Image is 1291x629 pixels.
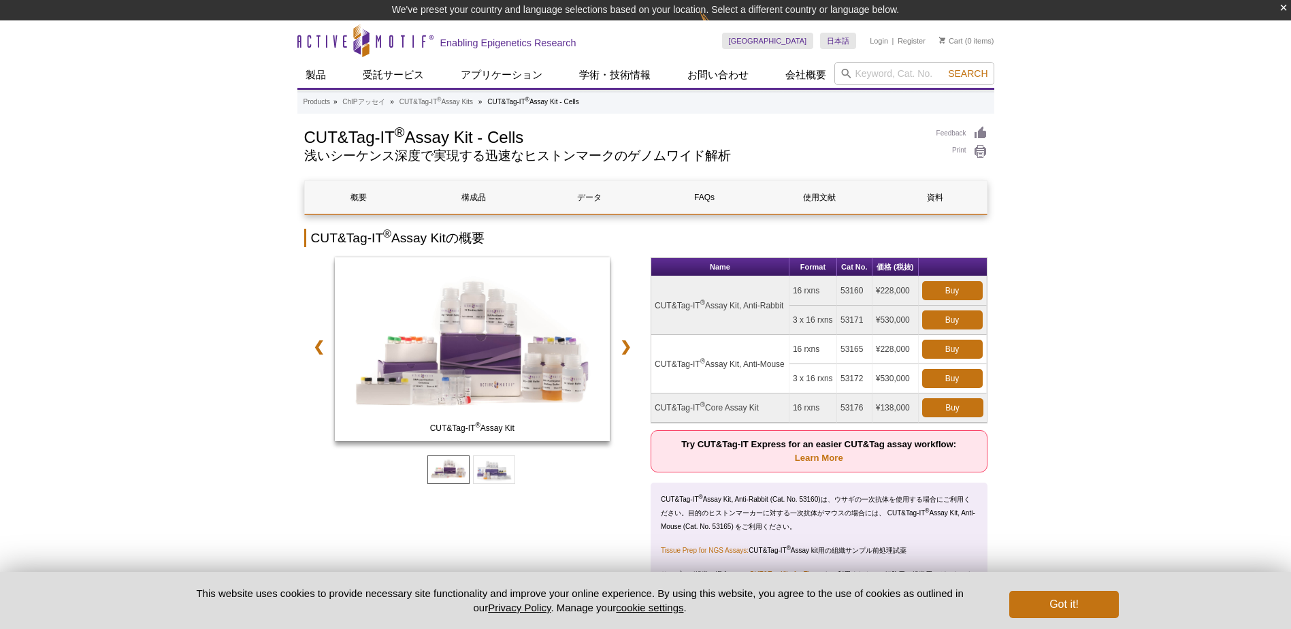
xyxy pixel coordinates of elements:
li: CUT&Tag-IT Assay Kit - Cells [487,98,579,106]
td: ¥228,000 [872,335,919,364]
span: Search [948,68,987,79]
strong: Try CUT&Tag-IT Express for an easier CUT&Tag assay workflow: [681,439,956,463]
a: Buy [922,369,983,388]
a: ❮ [304,331,333,362]
td: 16 rxns [789,335,837,364]
sup: ® [383,228,391,240]
td: 3 x 16 rxns [789,306,837,335]
a: Buy [922,398,983,417]
h1: CUT&Tag-IT Assay Kit - Cells [304,126,923,146]
a: Buy [922,340,983,359]
a: CUT&Tag-IT Assay Kit [335,257,610,445]
a: Learn More [795,453,843,463]
td: 16 rxns [789,393,837,423]
a: Login [870,36,888,46]
a: Buy [922,310,983,329]
p: This website uses cookies to provide necessary site functionality and improve your online experie... [173,586,987,615]
sup: ® [437,96,441,103]
a: ChIPアッセイ [342,96,385,108]
li: (0 items) [939,33,994,49]
td: ¥530,000 [872,364,919,393]
td: ¥530,000 [872,306,919,335]
a: CUT&Tag-IT®Assay Kits [399,96,473,108]
span: CUT&Tag-IT Assay Kit [338,421,607,435]
td: 53165 [837,335,872,364]
p: サンプルが組織の場合には、 をご利用ください。細胞用、組織用のどちらのキットも、 の利用を推奨しています。 [661,568,977,595]
sup: ® [700,401,705,408]
a: 資料 [881,181,989,214]
td: 53176 [837,393,872,423]
a: CUT&Tag Kits for Tissue [749,570,823,578]
button: Search [944,67,992,80]
a: ❯ [611,331,640,362]
a: 会社概要 [777,62,834,88]
th: Name [651,258,789,276]
sup: ® [395,125,405,140]
a: Register [898,36,926,46]
a: Privacy Policy [488,602,551,613]
a: Tissue Prep for NGS Assays: [661,547,749,554]
a: Cart [939,36,963,46]
h2: 浅いシーケンス深度で実現する迅速なヒストンマークのゲノムワイド解析 [304,150,923,162]
sup: ® [525,96,529,103]
a: FAQs [650,181,758,214]
sup: ® [475,421,480,429]
img: Your Cart [939,37,945,44]
sup: ® [925,507,929,514]
td: 3 x 16 rxns [789,364,837,393]
input: Keyword, Cat. No. [834,62,994,85]
td: 53172 [837,364,872,393]
th: Format [789,258,837,276]
td: CUT&Tag-IT Assay Kit, Anti-Rabbit [651,276,789,335]
h2: Enabling Epigenetics Research [440,37,576,49]
a: 使用文献 [766,181,874,214]
p: CUT&Tag-IT Assay Kit, Anti-Rabbit (Cat. No. 53160)は、ウサギの一次抗体を使用する場合にご利用ください。目的のヒストンマーカーに対する一次抗体がマ... [661,493,977,534]
td: 53171 [837,306,872,335]
a: Print [936,144,987,159]
li: » [478,98,483,106]
p: CUT&Tag-IT Assay kit用の組織サンプル前処理試薬 [661,544,977,558]
img: CUT&Tag-IT Assay Kit [335,257,610,441]
img: Change Here [700,10,736,42]
sup: ® [700,357,705,365]
li: » [333,98,338,106]
a: 製品 [297,62,334,88]
a: [GEOGRAPHIC_DATA] [722,33,814,49]
h2: CUT&Tag-IT Assay Kitの概要 [304,229,987,247]
a: 学術・技術情報 [571,62,659,88]
button: cookie settings [616,602,683,613]
td: CUT&Tag-IT Core Assay Kit [651,393,789,423]
a: 日本語 [820,33,856,49]
a: 構成品 [420,181,528,214]
a: アプリケーション [453,62,551,88]
th: Cat No. [837,258,872,276]
a: お問い合わせ [679,62,757,88]
td: ¥138,000 [872,393,919,423]
a: 概要 [305,181,413,214]
a: Products [304,96,330,108]
button: Got it! [1009,591,1118,618]
a: データ [535,181,643,214]
a: Feedback [936,126,987,141]
td: 16 rxns [789,276,837,306]
sup: ® [700,299,705,306]
a: 受託サービス [355,62,432,88]
a: Buy [922,281,983,300]
td: CUT&Tag-IT Assay Kit, Anti-Mouse [651,335,789,393]
sup: ® [699,494,703,500]
td: 53160 [837,276,872,306]
td: ¥228,000 [872,276,919,306]
li: » [390,98,394,106]
li: | [892,33,894,49]
sup: ® [787,545,791,551]
th: 価格 (税抜) [872,258,919,276]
